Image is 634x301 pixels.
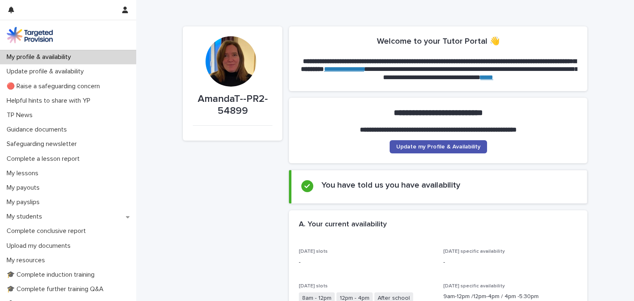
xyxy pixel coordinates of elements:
[3,227,92,235] p: Complete conclusive report
[3,242,77,250] p: Upload my documents
[3,68,90,75] p: Update profile & availability
[377,36,500,46] h2: Welcome to your Tutor Portal 👋
[3,256,52,264] p: My resources
[193,93,272,117] p: AmandaT--PR2-54899
[3,155,86,163] p: Complete a lesson report
[299,284,328,289] span: [DATE] slots
[443,292,578,301] p: 9am-12pm /12pm-4pm / 4pm -5:30pm
[3,126,73,134] p: Guidance documents
[390,140,487,153] a: Update my Profile & Availability
[396,144,480,150] span: Update my Profile & Availability
[3,140,83,148] p: Safeguarding newsletter
[3,169,45,177] p: My lessons
[322,180,460,190] h2: You have told us you have availability
[3,53,78,61] p: My profile & availability
[299,258,433,267] p: -
[443,258,578,267] p: -
[443,284,505,289] span: [DATE] specific availability
[299,220,387,229] h2: A. Your current availability
[443,249,505,254] span: [DATE] specific availability
[299,249,328,254] span: [DATE] slots
[3,271,101,279] p: 🎓 Complete induction training
[3,184,46,192] p: My payouts
[3,213,49,221] p: My students
[3,111,39,119] p: TP News
[3,82,106,90] p: 🔴 Raise a safeguarding concern
[3,198,46,206] p: My payslips
[7,27,53,43] img: M5nRWzHhSzIhMunXDL62
[3,285,110,293] p: 🎓 Complete further training Q&A
[3,97,97,105] p: Helpful hints to share with YP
